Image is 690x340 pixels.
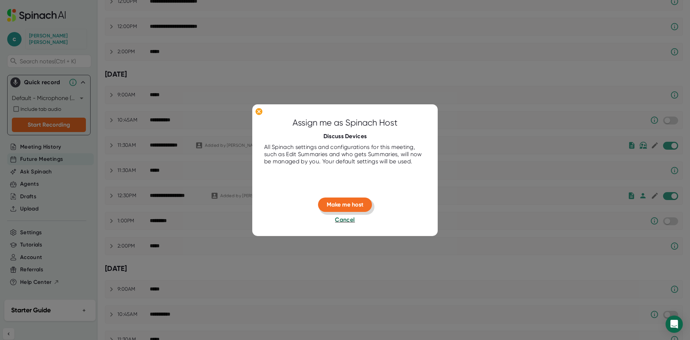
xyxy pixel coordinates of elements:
[293,116,397,129] div: Assign me as Spinach Host
[323,133,367,140] div: Discuss Devices
[318,198,372,212] button: Make me host
[264,144,426,165] div: All Spinach settings and configurations for this meeting, such as Edit Summaries and who gets Sum...
[327,201,363,208] span: Make me host
[335,216,355,223] span: Cancel
[335,216,355,224] button: Cancel
[666,316,683,333] div: Open Intercom Messenger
